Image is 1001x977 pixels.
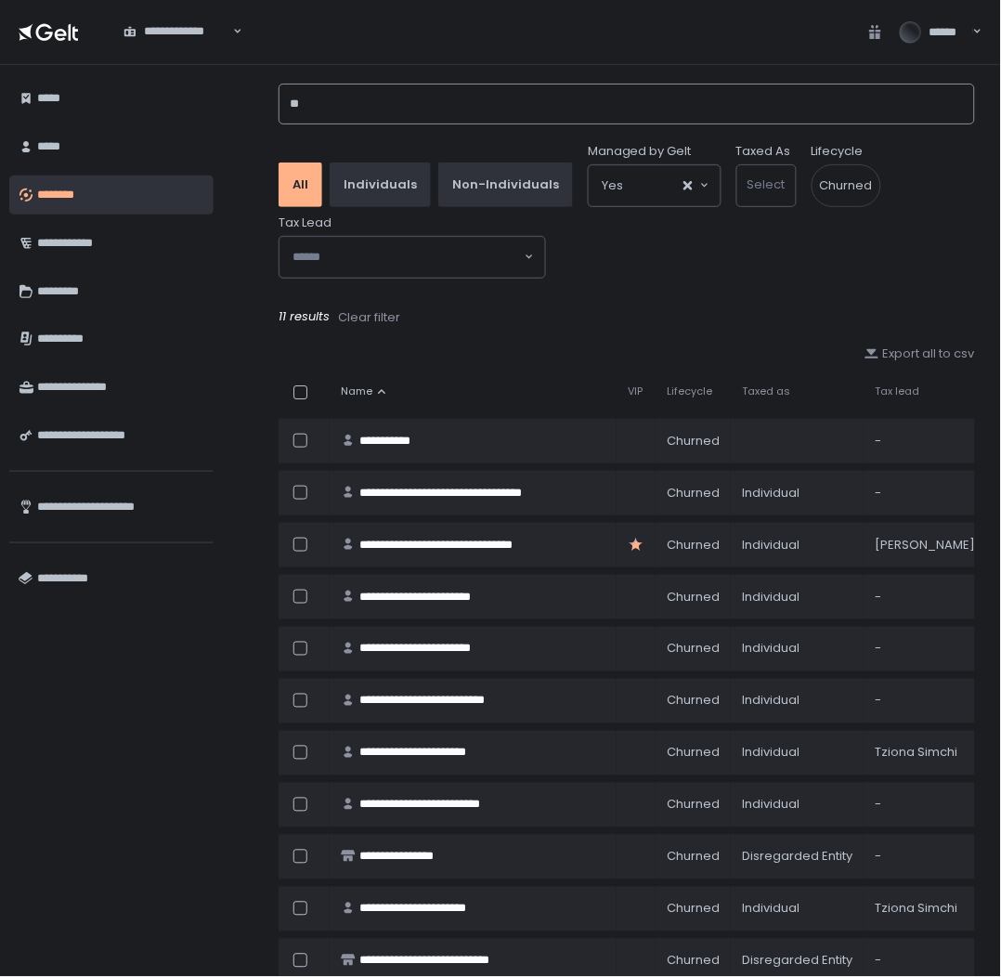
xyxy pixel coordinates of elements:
[279,308,975,327] div: 11 results
[875,901,975,918] div: Tziona Simchi
[742,537,852,554] div: Individual
[875,384,919,398] span: Tax lead
[667,849,720,866] span: churned
[589,165,721,206] div: Search for option
[812,164,881,207] span: churned
[742,797,852,814] div: Individual
[667,745,720,762] span: churned
[279,215,331,231] span: Tax Lead
[111,12,242,51] div: Search for option
[292,248,523,267] input: Search for option
[742,953,852,970] div: Disregarded Entity
[875,641,975,658] div: -
[667,693,720,710] span: churned
[736,143,791,160] label: Taxed As
[875,745,975,762] div: Tziona Simchi
[623,176,682,195] input: Search for option
[667,433,720,449] span: churned
[747,176,786,193] span: Select
[229,22,230,41] input: Search for option
[667,641,720,658] span: churned
[452,176,559,193] div: Non-Individuals
[742,641,852,658] div: Individual
[683,181,693,190] button: Clear Selected
[588,143,692,160] span: Managed by Gelt
[742,849,852,866] div: Disregarded Entity
[875,797,975,814] div: -
[875,953,975,970] div: -
[292,176,308,193] div: All
[875,537,975,554] div: [PERSON_NAME]
[875,485,975,502] div: -
[667,485,720,502] span: churned
[667,384,712,398] span: Lifecycle
[742,589,852,606] div: Individual
[667,797,720,814] span: churned
[330,163,431,207] button: Individuals
[338,309,400,326] div: Clear filter
[875,693,975,710] div: -
[344,176,417,193] div: Individuals
[875,589,975,606] div: -
[667,537,720,554] span: churned
[667,901,720,918] span: churned
[628,384,643,398] span: VIP
[742,384,790,398] span: Taxed as
[667,589,720,606] span: churned
[337,308,401,327] button: Clear filter
[742,693,852,710] div: Individual
[875,433,975,449] div: -
[279,163,322,207] button: All
[864,345,975,362] button: Export all to csv
[341,384,372,398] span: Name
[742,745,852,762] div: Individual
[812,143,864,160] label: Lifecycle
[742,485,852,502] div: Individual
[602,176,623,195] span: Yes
[875,849,975,866] div: -
[742,901,852,918] div: Individual
[438,163,573,207] button: Non-Individuals
[279,237,545,278] div: Search for option
[667,953,720,970] span: churned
